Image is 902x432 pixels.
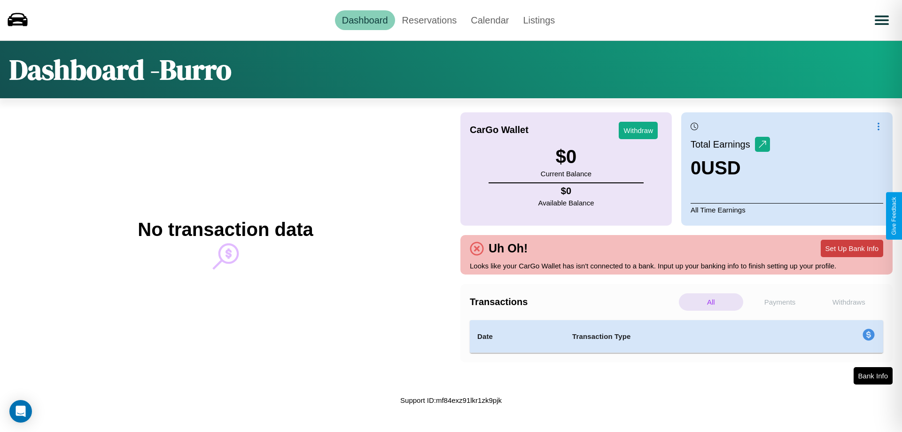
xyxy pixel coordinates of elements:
[9,50,232,89] h1: Dashboard - Burro
[477,331,557,342] h4: Date
[691,136,755,153] p: Total Earnings
[538,186,594,196] h4: $ 0
[541,146,591,167] h3: $ 0
[138,219,313,240] h2: No transaction data
[748,293,812,311] p: Payments
[470,320,883,353] table: simple table
[816,293,881,311] p: Withdraws
[619,122,658,139] button: Withdraw
[9,400,32,423] div: Open Intercom Messenger
[470,297,676,307] h4: Transactions
[516,10,562,30] a: Listings
[679,293,743,311] p: All
[691,157,770,179] h3: 0 USD
[891,197,897,235] div: Give Feedback
[464,10,516,30] a: Calendar
[400,394,502,407] p: Support ID: mf84exz91lkr1zk9pjk
[854,367,893,385] button: Bank Info
[484,242,532,255] h4: Uh Oh!
[691,203,883,216] p: All Time Earnings
[572,331,785,342] h4: Transaction Type
[869,7,895,33] button: Open menu
[470,125,529,135] h4: CarGo Wallet
[821,240,883,257] button: Set Up Bank Info
[470,259,883,272] p: Looks like your CarGo Wallet has isn't connected to a bank. Input up your banking info to finish ...
[335,10,395,30] a: Dashboard
[395,10,464,30] a: Reservations
[541,167,591,180] p: Current Balance
[538,196,594,209] p: Available Balance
